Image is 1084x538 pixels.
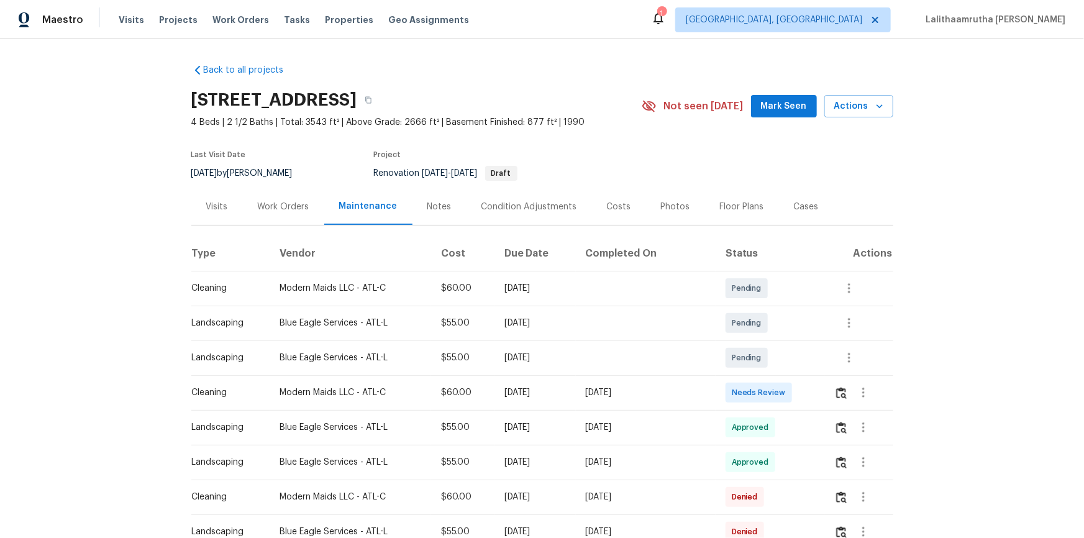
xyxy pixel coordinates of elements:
span: Approved [732,421,774,434]
span: Properties [325,14,373,26]
div: [DATE] [586,421,706,434]
th: Actions [824,236,893,271]
span: Denied [732,491,763,503]
span: Visits [119,14,144,26]
span: Last Visit Date [191,151,246,158]
span: [DATE] [191,169,217,178]
button: Actions [824,95,893,118]
button: Review Icon [834,378,849,408]
div: [DATE] [586,386,706,399]
img: Review Icon [836,422,847,434]
div: Notes [427,201,452,213]
th: Completed On [576,236,716,271]
div: $55.00 [441,526,485,538]
span: [GEOGRAPHIC_DATA], [GEOGRAPHIC_DATA] [686,14,862,26]
button: Review Icon [834,413,849,442]
div: [DATE] [504,526,566,538]
span: Pending [732,352,767,364]
span: Pending [732,282,767,294]
button: Review Icon [834,447,849,477]
th: Status [716,236,824,271]
th: Due Date [494,236,576,271]
div: Landscaping [192,421,260,434]
div: [DATE] [586,526,706,538]
span: 4 Beds | 2 1/2 Baths | Total: 3543 ft² | Above Grade: 2666 ft² | Basement Finished: 877 ft² | 1990 [191,116,642,129]
span: Lalithaamrutha [PERSON_NAME] [921,14,1065,26]
div: Landscaping [192,317,260,329]
h2: [STREET_ADDRESS] [191,94,357,106]
div: Cleaning [192,491,260,503]
div: Modern Maids LLC - ATL-C [280,386,421,399]
div: Cleaning [192,386,260,399]
span: - [422,169,478,178]
div: Visits [206,201,228,213]
span: Project [374,151,401,158]
th: Cost [431,236,494,271]
img: Review Icon [836,387,847,399]
div: Photos [661,201,690,213]
div: $55.00 [441,352,485,364]
div: Landscaping [192,456,260,468]
span: Needs Review [732,386,791,399]
div: $60.00 [441,491,485,503]
span: Mark Seen [761,99,807,114]
a: Back to all projects [191,64,311,76]
div: Floor Plans [720,201,764,213]
div: [DATE] [504,317,566,329]
span: Actions [834,99,883,114]
div: Landscaping [192,352,260,364]
div: Blue Eagle Services - ATL-L [280,317,421,329]
span: Not seen [DATE] [664,100,744,112]
span: Denied [732,526,763,538]
span: Approved [732,456,774,468]
div: Maintenance [339,200,398,212]
button: Review Icon [834,482,849,512]
div: [DATE] [504,386,566,399]
span: Work Orders [212,14,269,26]
span: Draft [486,170,516,177]
div: Blue Eagle Services - ATL-L [280,421,421,434]
div: $60.00 [441,282,485,294]
span: Tasks [284,16,310,24]
img: Review Icon [836,457,847,468]
span: Projects [159,14,198,26]
div: [DATE] [504,352,566,364]
div: Work Orders [258,201,309,213]
th: Vendor [270,236,431,271]
div: $60.00 [441,386,485,399]
span: [DATE] [452,169,478,178]
div: [DATE] [504,491,566,503]
span: Renovation [374,169,517,178]
div: Modern Maids LLC - ATL-C [280,491,421,503]
div: $55.00 [441,456,485,468]
div: Modern Maids LLC - ATL-C [280,282,421,294]
th: Type [191,236,270,271]
div: Blue Eagle Services - ATL-L [280,526,421,538]
img: Review Icon [836,491,847,503]
div: [DATE] [586,491,706,503]
div: $55.00 [441,421,485,434]
div: [DATE] [504,421,566,434]
div: Blue Eagle Services - ATL-L [280,352,421,364]
div: Condition Adjustments [481,201,577,213]
span: Geo Assignments [388,14,469,26]
span: [DATE] [422,169,449,178]
div: 1 [657,7,666,20]
div: Cleaning [192,282,260,294]
div: Blue Eagle Services - ATL-L [280,456,421,468]
div: Landscaping [192,526,260,538]
div: [DATE] [504,456,566,468]
div: Costs [607,201,631,213]
div: [DATE] [504,282,566,294]
div: Cases [794,201,819,213]
div: $55.00 [441,317,485,329]
button: Mark Seen [751,95,817,118]
img: Review Icon [836,526,847,538]
div: [DATE] [586,456,706,468]
span: Pending [732,317,767,329]
div: by [PERSON_NAME] [191,166,307,181]
span: Maestro [42,14,83,26]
